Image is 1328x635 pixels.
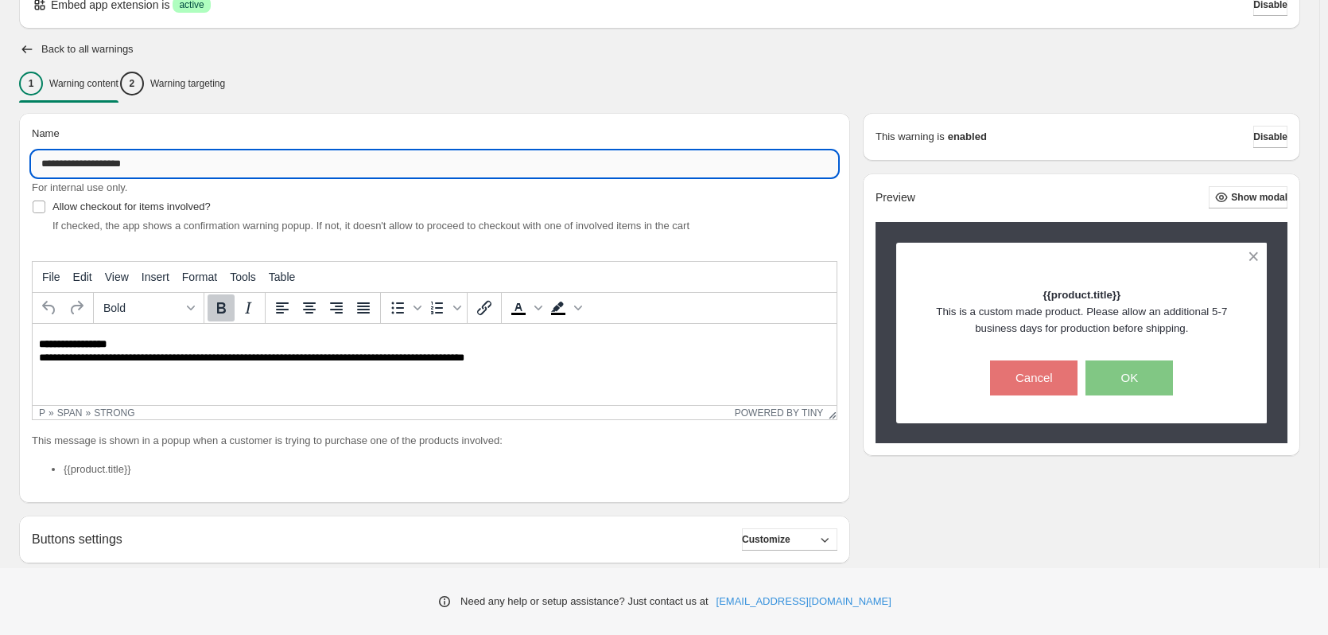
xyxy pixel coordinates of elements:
[823,406,837,419] div: Resize
[269,271,295,283] span: Table
[142,271,169,283] span: Insert
[52,220,689,232] span: If checked, the app shows a confirmation warning popup. If not, it doesn't allow to proceed to ch...
[384,294,424,321] div: Bullet list
[1209,186,1287,208] button: Show modal
[64,462,837,477] li: {{product.title}}
[120,72,144,95] div: 2
[63,294,90,321] button: Redo
[948,129,987,145] strong: enabled
[269,294,296,321] button: Align left
[49,407,54,419] div: »
[1253,126,1287,148] button: Disable
[103,302,181,314] span: Bold
[471,294,498,321] button: Insert/edit link
[97,294,200,321] button: Formats
[424,294,464,321] div: Numbered list
[1085,360,1173,395] button: OK
[120,67,225,100] button: 2Warning targeting
[19,67,118,100] button: 1Warning content
[42,271,60,283] span: File
[505,294,545,321] div: Text color
[32,532,122,547] h2: Buttons settings
[57,407,83,419] div: span
[990,360,1078,395] button: Cancel
[52,201,211,212] span: Allow checkout for items involved?
[235,294,262,321] button: Italic
[876,129,945,145] p: This warning is
[33,324,837,405] iframe: Rich Text Area
[545,294,584,321] div: Background color
[735,407,824,419] a: Powered by Tiny
[105,271,129,283] span: View
[296,294,323,321] button: Align center
[19,72,43,95] div: 1
[32,181,127,193] span: For internal use only.
[716,594,891,610] a: [EMAIL_ADDRESS][DOMAIN_NAME]
[742,528,837,551] button: Customize
[86,407,91,419] div: »
[49,77,118,90] p: Warning content
[32,433,837,449] p: This message is shown in a popup when a customer is trying to purchase one of the products involved:
[36,294,63,321] button: Undo
[94,407,134,419] div: strong
[1253,131,1287,143] span: Disable
[150,77,225,90] p: Warning targeting
[182,271,217,283] span: Format
[876,191,915,205] h2: Preview
[1043,289,1120,301] strong: {{product.title}}
[1231,191,1287,204] span: Show modal
[32,127,60,139] span: Name
[208,294,235,321] button: Bold
[230,271,256,283] span: Tools
[39,407,45,419] div: p
[742,533,790,546] span: Customize
[936,289,1227,334] span: This is a custom made product. Please allow an additional 5-7 business days for production before...
[350,294,377,321] button: Justify
[323,294,350,321] button: Align right
[41,43,134,56] h2: Back to all warnings
[73,271,92,283] span: Edit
